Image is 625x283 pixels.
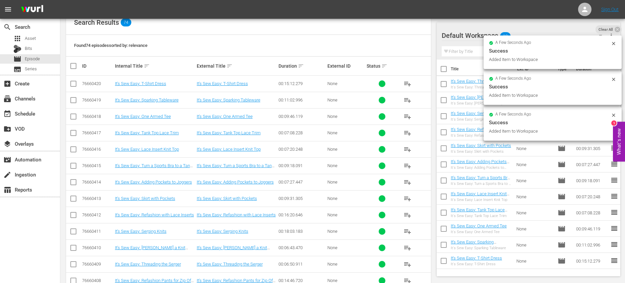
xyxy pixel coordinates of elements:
[495,76,531,81] span: a few seconds ago
[573,237,610,253] td: 00:11:02.996
[82,229,113,234] div: 76660411
[451,262,502,266] div: It's Sew Easy: T-Shirt Dress
[197,81,248,86] a: It's Sew Easy: T-Shirt Dress
[115,229,167,234] a: It's Sew Easy: Serging Knits
[451,85,511,89] div: It's Sew Easy: Threading the Serger
[13,55,21,63] span: Episode
[278,163,325,168] div: 00:09:18.091
[115,212,194,217] a: It's Sew Easy: Refashion with Lace Inserts
[197,163,274,173] a: It's Sew Easy: Turn a Sports Bra to a Tank Top
[399,223,416,239] button: playlist_add
[82,196,113,201] div: 76660413
[197,212,276,217] a: It's Sew Easy: Refashion with Lace Inserts
[613,122,625,161] button: Open Feedback Widget
[115,62,195,70] div: Internal Title
[451,133,511,138] div: It's Sew Easy: Refashion with Lace Inserts
[74,43,147,48] span: Found 74 episodes sorted by: relevance
[514,140,555,156] td: None
[610,176,618,184] span: reorder
[610,160,618,168] span: reorder
[82,278,113,283] div: 76660408
[13,45,21,53] div: Bits
[573,156,610,172] td: 00:07:27.447
[82,147,113,152] div: 76660416
[403,227,412,235] span: playlist_add
[82,262,113,267] div: 76660409
[3,156,11,164] span: Automation
[197,62,276,70] div: External Title
[278,245,325,250] div: 00:06:43.470
[514,237,555,253] td: None
[451,191,509,201] a: It's Sew Easy: Lace Insert Knit Top
[573,140,610,156] td: 00:09:31.305
[327,180,365,185] div: None
[197,147,261,152] a: It's Sew Easy: Lace Insert Knit Top
[451,165,511,170] div: It's Sew Easy: Adding Pockets to Joggers
[298,63,304,69] span: sort
[451,143,511,148] a: It's Sew Easy: Skirt with Pockets
[327,262,365,267] div: None
[495,112,531,117] span: a few seconds ago
[327,163,365,168] div: None
[16,2,48,17] img: ans4CAIJ8jUAAAAAAAAAAAAAAAAAAAAAAAAgQb4GAAAAAAAAAAAAAAAAAAAAAAAAJMjXAAAAAAAAAAAAAAAAAAAAAAAAgAT5G...
[610,257,618,265] span: reorder
[25,35,36,42] span: Asset
[558,193,566,201] span: Episode
[3,23,11,31] span: Search
[3,95,11,103] span: Channels
[115,163,193,173] a: It's Sew Easy: Turn a Sports Bra to a Tank Top
[278,278,325,283] div: 00:14:46.720
[573,253,610,269] td: 00:15:12.279
[3,110,11,118] span: Schedule
[197,180,274,185] a: It's Sew Easy: Adding Pockets to Joggers
[278,147,325,152] div: 00:07:20.248
[197,196,257,201] a: It's Sew Easy: Skirt with Pockets
[197,130,261,135] a: It's Sew Easy: Tank Top Lace Trim
[610,240,618,249] span: reorder
[489,47,616,55] div: Success
[514,156,555,172] td: None
[573,221,610,237] td: 00:09:46.119
[601,7,619,12] a: Sign Out
[327,196,365,201] div: None
[115,196,175,201] a: It's Sew Easy: Skirt with Pockets
[514,172,555,189] td: None
[327,81,365,86] div: None
[367,62,397,70] div: Status
[451,246,511,250] div: It's Sew Easy: Sparking Tableware
[327,63,365,69] div: External ID
[489,83,616,91] div: Success
[611,120,617,126] div: 1
[403,145,412,153] span: playlist_add
[327,147,365,152] div: None
[399,141,416,157] button: playlist_add
[197,262,263,267] a: It's Sew Easy: Threading the Serger
[451,239,496,250] a: It's Sew Easy: Sparking Tableware
[278,212,325,217] div: 00:16:20.646
[13,34,21,43] span: Asset
[327,97,365,102] div: None
[115,97,179,102] a: It's Sew Easy: Sparking Tableware
[573,172,610,189] td: 00:09:18.091
[451,117,502,122] div: It's Sew Easy: Serging Knits
[399,76,416,92] button: playlist_add
[558,160,566,168] span: Episode
[558,241,566,249] span: Episode
[82,130,113,135] div: 76660417
[82,81,113,86] div: 76660420
[399,125,416,141] button: playlist_add
[451,256,502,261] a: It's Sew Easy: T-Shirt Dress
[399,92,416,108] button: playlist_add
[451,111,502,116] a: It's Sew Easy: Serging Knits
[278,81,325,86] div: 00:15:12.279
[278,130,325,135] div: 00:07:08.228
[451,198,511,202] div: It's Sew Easy: Lace Insert Knit Top
[489,92,609,99] div: Added Item to Workspace
[403,162,412,170] span: playlist_add
[82,114,113,119] div: 76660418
[558,176,566,185] span: Episode
[115,114,171,119] a: It's Sew Easy: One Armed Tee
[451,101,511,105] div: It's Sew Easy: [PERSON_NAME] a Knit Outfit for Travel
[3,80,11,88] span: Create
[3,186,11,194] span: Reports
